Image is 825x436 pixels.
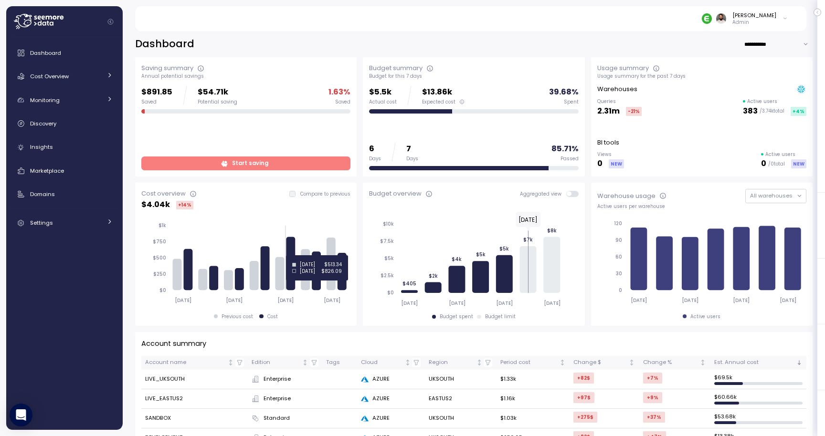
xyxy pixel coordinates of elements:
tspan: $750 [153,239,166,245]
p: 0 [597,157,603,170]
p: 1.63 % [328,86,350,99]
span: Dashboard [30,49,61,57]
div: Account name [145,358,226,367]
div: NEW [609,159,624,168]
th: RegionNot sorted [424,356,496,370]
p: Compare to previous [300,191,350,197]
tspan: [DATE] [544,300,561,306]
div: Sorted descending [796,359,803,366]
div: Active users per warehouse [597,203,806,210]
div: Change $ [573,358,627,367]
p: $54.71k [198,86,237,99]
tspan: 30 [616,270,622,277]
div: Open Intercom Messenger [10,404,32,426]
td: UKSOUTH [424,370,496,389]
div: Spent [564,99,579,105]
th: Change %Not sorted [639,356,710,370]
div: Change % [643,358,698,367]
span: Discovery [30,120,56,127]
div: Est. Annual cost [714,358,795,367]
div: Usage summary [597,63,649,73]
text: [DATE] [519,216,538,224]
p: Admin [732,19,776,26]
div: Not sorted [302,359,308,366]
p: $ 4.04k [141,198,170,211]
tspan: [DATE] [175,297,191,303]
p: Active users [747,98,777,105]
td: $ 53.68k [710,409,806,428]
p: $5.5k [369,86,397,99]
th: Est. Annual costSorted descending [710,356,806,370]
tspan: [DATE] [277,297,294,303]
th: Period costNot sorted [496,356,570,370]
div: Days [369,156,381,162]
div: Budget summary [369,63,423,73]
p: $13.86k [422,86,465,99]
tspan: $250 [153,271,166,277]
tspan: [DATE] [630,297,647,303]
tspan: $7.5k [380,238,394,244]
tspan: $5k [499,246,509,252]
p: 0 [761,157,766,170]
td: $1.16k [496,389,570,409]
a: Domains [10,185,119,204]
tspan: [DATE] [496,300,513,306]
div: Not sorted [559,359,566,366]
p: 7 [406,143,418,156]
div: Actual cost [369,99,397,105]
div: +14 % [176,201,193,209]
div: Budget overview [369,189,422,198]
span: All warehouses [750,192,793,199]
p: / 0 total [768,161,785,167]
tspan: $0 [387,290,394,296]
tspan: $5k [384,255,394,261]
div: Saved [141,99,172,105]
a: Insights [10,138,119,157]
tspan: 60 [615,254,622,260]
tspan: $10k [383,221,394,227]
div: +4 % [791,107,806,116]
img: ACg8ocLskjvUhBDgxtSFCRx4ztb74ewwa1VrVEuDBD_Ho1mrTsQB-QE=s96-c [716,13,726,23]
a: Dashboard [10,43,119,62]
button: Collapse navigation [105,18,116,25]
div: Saved [335,99,350,105]
div: Not sorted [628,359,635,366]
tspan: [DATE] [682,297,698,303]
tspan: [DATE] [733,297,750,303]
tspan: $500 [153,255,166,261]
p: $891.85 [141,86,172,99]
div: Previous cost [222,313,253,320]
div: +275 $ [573,412,597,423]
img: 689adfd76a9d17b9213495f1.PNG [702,13,712,23]
div: +7 % [643,373,662,384]
div: Budget spent [440,313,473,320]
div: +37 % [643,412,665,423]
div: -21 % [626,107,642,116]
div: Tags [326,358,353,367]
div: [PERSON_NAME] [732,11,776,19]
span: Start saving [232,157,268,170]
p: 2.31m [597,105,620,118]
td: LIVE_UKSOUTH [141,370,248,389]
a: Discovery [10,114,119,133]
tspan: $2k [429,272,438,279]
div: Saving summary [141,63,193,73]
span: Domains [30,190,55,198]
div: Passed [561,156,579,162]
div: Cost [267,313,278,320]
tspan: 120 [614,220,622,227]
tspan: [DATE] [780,297,797,303]
span: Monitoring [30,96,60,104]
div: +82 $ [573,373,594,384]
div: Cost overview [141,189,186,198]
span: Expected cost [422,99,455,105]
div: +97 $ [573,392,594,403]
div: Potential saving [198,99,237,105]
div: Edition [252,358,300,367]
a: Cost Overview [10,67,119,86]
td: $1.33k [496,370,570,389]
div: Period cost [500,358,558,367]
div: NEW [791,159,806,168]
tspan: $405 [402,280,416,287]
div: Not sorted [227,359,234,366]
